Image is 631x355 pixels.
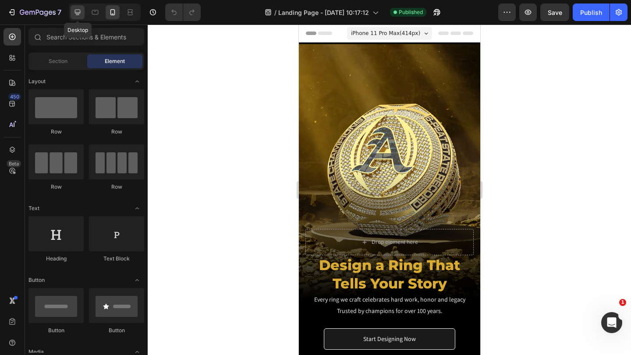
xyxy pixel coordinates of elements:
[540,4,569,21] button: Save
[274,8,277,17] span: /
[8,93,21,100] div: 450
[4,4,65,21] button: 7
[278,8,369,17] span: Landing Page - [DATE] 10:17:12
[130,74,144,88] span: Toggle open
[89,183,144,191] div: Row
[130,201,144,215] span: Toggle open
[49,57,67,65] span: Section
[548,9,562,16] span: Save
[105,57,125,65] span: Element
[28,327,84,334] div: Button
[580,8,602,17] div: Publish
[28,183,84,191] div: Row
[399,8,423,16] span: Published
[89,128,144,136] div: Row
[601,312,622,333] iframe: Intercom live chat
[7,160,21,167] div: Beta
[299,25,480,355] iframe: Design area
[130,273,144,287] span: Toggle open
[28,128,84,136] div: Row
[89,327,144,334] div: Button
[573,4,610,21] button: Publish
[89,255,144,263] div: Text Block
[28,204,39,212] span: Text
[619,299,626,306] span: 1
[28,28,144,46] input: Search Sections & Elements
[57,7,61,18] p: 7
[28,77,46,85] span: Layout
[165,4,201,21] div: Undo/Redo
[28,276,45,284] span: Button
[28,255,84,263] div: Heading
